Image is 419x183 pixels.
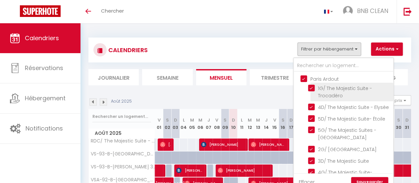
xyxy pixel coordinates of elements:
abbr: J [265,117,268,123]
abbr: M [248,117,252,123]
th: 06 [196,109,204,138]
th: 13 [254,109,262,138]
span: VSA-92-B-[GEOGRAPHIC_DATA]-BOLZER-4P/32M/71-85 · Moderne appartement aux portes de [GEOGRAPHIC_DA... [90,177,156,182]
th: 15 [271,109,279,138]
p: Août 2025 [111,98,132,105]
span: [PERSON_NAME] [160,138,171,151]
abbr: S [397,117,400,123]
th: 01 [155,109,163,138]
th: 04 [180,109,188,138]
li: Mensuel [196,69,246,85]
span: 2G/ [GEOGRAPHIC_DATA] [318,146,377,153]
th: 03 [171,109,180,138]
span: Chercher [101,7,124,14]
abbr: S [282,117,285,123]
th: 30 [394,109,403,138]
span: VS-93-B-[GEOGRAPHIC_DATA]-AGGOUNE 1-2P/17M/52-62 · Superbe Studio- [GEOGRAPHIC_DATA] - proche [GE... [90,151,156,156]
span: BNB CLEAN [357,7,388,15]
abbr: D [289,117,293,123]
th: 07 [204,109,213,138]
img: logout [403,7,412,16]
h3: CALENDRIERS [107,43,148,57]
button: Actions [371,43,403,56]
abbr: S [224,117,227,123]
span: Août 2025 [89,129,155,138]
th: 12 [246,109,254,138]
abbr: V [157,117,160,123]
abbr: M [256,117,260,123]
abbr: V [273,117,276,123]
span: Hébergement [25,94,66,102]
abbr: D [232,117,235,123]
input: Rechercher un logement... [92,111,151,123]
span: Calendriers [25,34,59,42]
abbr: M [190,117,194,123]
span: Notifications [26,124,63,133]
th: 11 [237,109,246,138]
abbr: D [174,117,177,123]
li: Journalier [88,69,139,85]
button: Filtrer par hébergement [297,43,361,56]
th: 05 [188,109,196,138]
th: 09 [221,109,229,138]
span: 5G/ The Majestic Suites - [GEOGRAPHIC_DATA] [318,127,376,141]
abbr: S [166,117,169,123]
span: [PERSON_NAME] [218,164,268,177]
abbr: J [207,117,210,123]
li: Trimestre [250,69,300,85]
th: 16 [279,109,287,138]
abbr: L [240,117,242,123]
span: [PERSON_NAME] [176,164,203,177]
span: [PERSON_NAME] [251,138,285,151]
abbr: L [183,117,185,123]
span: [PERSON_NAME] [201,138,243,151]
img: ... [343,6,353,16]
abbr: V [215,117,218,123]
abbr: M [198,117,202,123]
th: 10 [229,109,237,138]
th: 31 [403,109,411,138]
input: Rechercher un logement... [294,60,393,72]
span: RDC/ The Majestic Suite - [GEOGRAPHIC_DATA] [90,138,156,143]
img: Super Booking [20,5,61,17]
th: 08 [213,109,221,138]
span: 1G/ The Majestic Suite - Trocadéro [318,85,372,99]
span: Réservations [25,64,63,72]
th: 14 [262,109,271,138]
li: Semaine [142,69,192,85]
span: VS-93-B-[PERSON_NAME] 3-2P/18M/52-62 · Charmant appartement aux [GEOGRAPHIC_DATA] - 2per [90,164,156,169]
th: 02 [163,109,171,138]
abbr: D [405,117,409,123]
th: 17 [287,109,295,138]
span: 3D/ The Majestic Suite [318,158,369,164]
